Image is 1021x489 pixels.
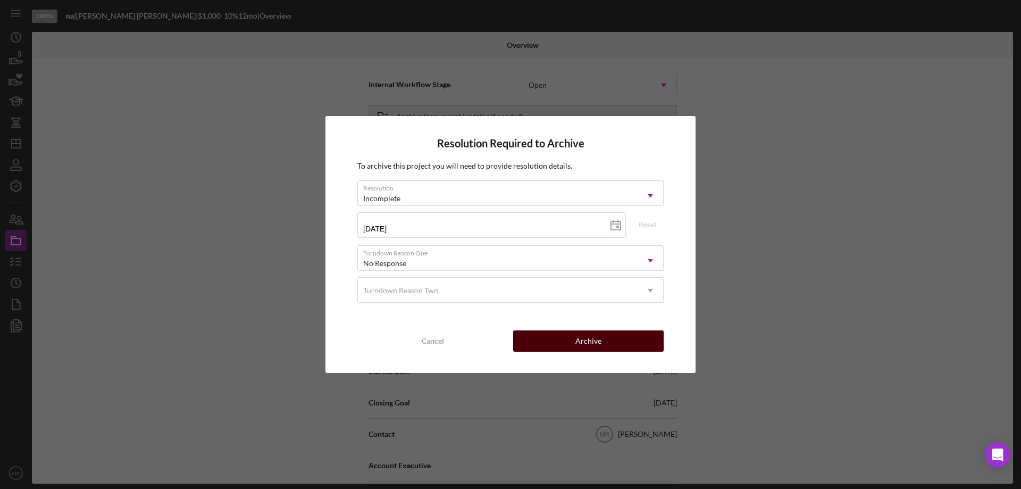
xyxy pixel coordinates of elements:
[363,194,400,203] div: Incomplete
[575,330,601,352] div: Archive
[985,442,1010,468] div: Open Intercom Messenger
[639,217,657,233] div: Reset
[363,259,406,268] div: No Response
[513,330,664,352] button: Archive
[357,160,664,172] p: To archive this project you will need to provide resolution details.
[363,286,438,295] div: Turndown Reason Two
[357,330,508,352] button: Cancel
[422,330,444,352] div: Cancel
[632,217,664,233] button: Reset
[357,137,664,150] h4: Resolution Required to Archive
